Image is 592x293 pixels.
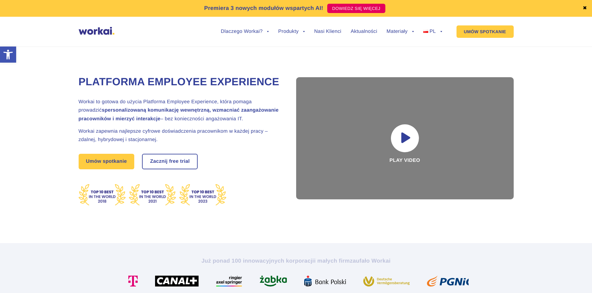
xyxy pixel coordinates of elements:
a: Dlaczego Workai? [221,29,269,34]
span: PL [429,29,436,34]
a: ✖ [583,6,587,11]
i: i małych firm [314,258,350,264]
a: Zacznij free trial [143,154,197,169]
div: Play video [296,77,514,199]
a: UMÓW SPOTKANIE [457,25,514,38]
h2: Workai zapewnia najlepsze cyfrowe doświadczenia pracownikom w każdej pracy – zdalnej, hybrydowej ... [79,127,281,144]
a: Aktualności [351,29,377,34]
h2: Już ponad 100 innowacyjnych korporacji zaufało Workai [124,257,469,264]
a: Materiały [387,29,414,34]
h2: Workai to gotowa do użycia Platforma Employee Experience, która pomaga prowadzić – bez koniecznoś... [79,98,281,123]
a: Produkty [278,29,305,34]
strong: spersonalizowaną komunikację wewnętrzną, wzmacniać zaangażowanie pracowników i mierzyć interakcje [79,108,279,121]
a: Nasi Klienci [314,29,341,34]
h1: Platforma Employee Experience [79,75,281,89]
a: DOWIEDZ SIĘ WIĘCEJ [327,4,385,13]
p: Premiera 3 nowych modułów wspartych AI! [204,4,323,12]
a: Umów spotkanie [79,154,135,169]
